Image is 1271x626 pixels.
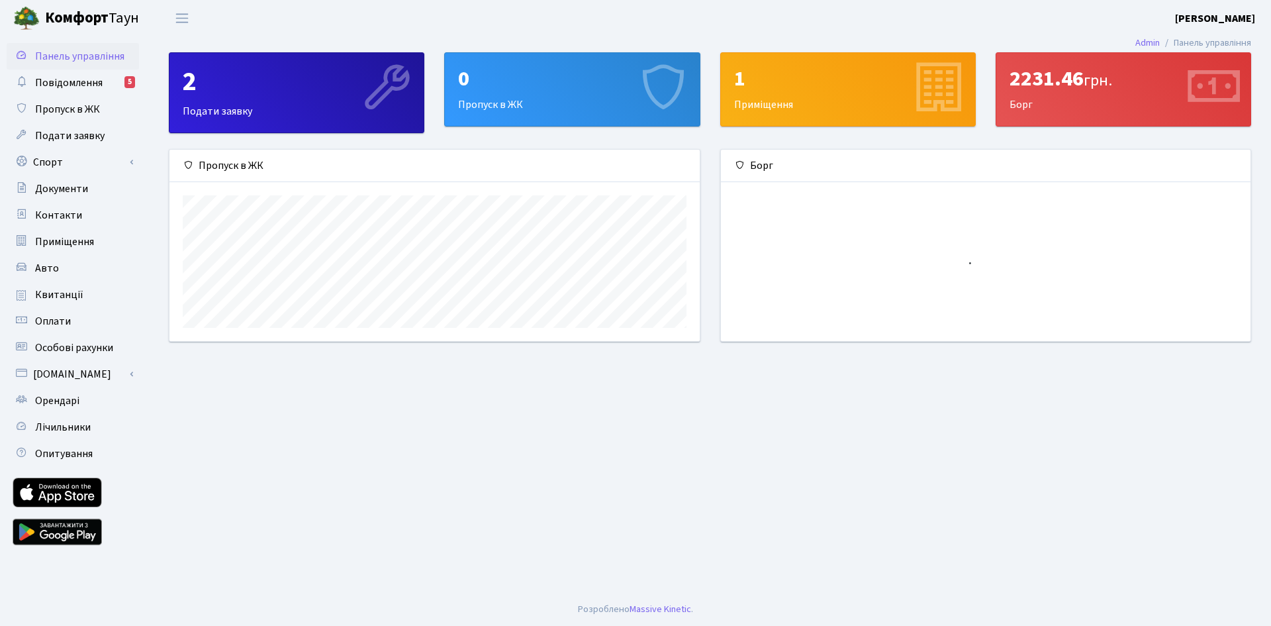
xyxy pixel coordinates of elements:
[7,255,139,282] a: Авто
[124,76,135,88] div: 5
[35,287,83,302] span: Квитанції
[7,335,139,361] a: Особові рахунки
[35,420,91,435] span: Лічильники
[35,129,105,143] span: Подати заявку
[169,53,424,132] div: Подати заявку
[7,149,139,176] a: Спорт
[1175,11,1255,26] a: [PERSON_NAME]
[7,388,139,414] a: Орендарі
[445,53,699,126] div: Пропуск в ЖК
[7,282,139,308] a: Квитанції
[7,70,139,96] a: Повідомлення5
[7,414,139,441] a: Лічильники
[1135,36,1160,50] a: Admin
[35,446,93,461] span: Опитування
[7,202,139,229] a: Контакти
[578,602,693,617] div: Розроблено .
[7,229,139,255] a: Приміщення
[721,53,975,126] div: Приміщення
[7,96,139,123] a: Пропуск в ЖК
[720,52,976,127] a: 1Приміщення
[7,308,139,335] a: Оплати
[13,5,40,32] img: logo.png
[35,393,79,408] span: Орендарі
[630,602,691,616] a: Massive Kinetic
[169,150,700,182] div: Пропуск в ЖК
[1010,66,1237,91] div: 2231.46
[165,7,199,29] button: Переключити навігацію
[169,52,424,133] a: 2Подати заявку
[7,441,139,467] a: Опитування
[35,102,100,117] span: Пропуск в ЖК
[7,176,139,202] a: Документи
[7,43,139,70] a: Панель управління
[444,52,700,127] a: 0Пропуск в ЖК
[1115,29,1271,57] nav: breadcrumb
[734,66,962,91] div: 1
[35,76,103,90] span: Повідомлення
[35,261,59,276] span: Авто
[7,123,139,149] a: Подати заявку
[458,66,686,91] div: 0
[35,235,94,249] span: Приміщення
[45,7,139,30] span: Таун
[35,208,82,223] span: Контакти
[35,49,124,64] span: Панель управління
[1160,36,1251,50] li: Панель управління
[183,66,410,98] div: 2
[1084,69,1112,92] span: грн.
[35,182,88,196] span: Документи
[35,314,71,329] span: Оплати
[721,150,1251,182] div: Борг
[35,340,113,355] span: Особові рахунки
[7,361,139,388] a: [DOMAIN_NAME]
[45,7,109,28] b: Комфорт
[996,53,1250,126] div: Борг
